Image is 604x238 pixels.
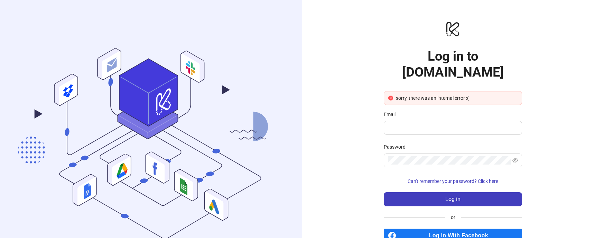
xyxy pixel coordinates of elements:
div: sorry, there was an internal error :( [396,94,518,102]
label: Email [384,111,400,118]
a: Can't remember your password? Click here [384,178,522,184]
span: Log in [445,196,461,202]
input: Password [388,156,511,165]
span: close-circle [388,96,393,100]
span: Can't remember your password? Click here [408,178,498,184]
label: Password [384,143,410,151]
button: Can't remember your password? Click here [384,176,522,187]
span: or [445,213,461,221]
h1: Log in to [DOMAIN_NAME] [384,48,522,80]
button: Log in [384,192,522,206]
span: eye-invisible [512,158,518,163]
input: Email [388,124,517,132]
